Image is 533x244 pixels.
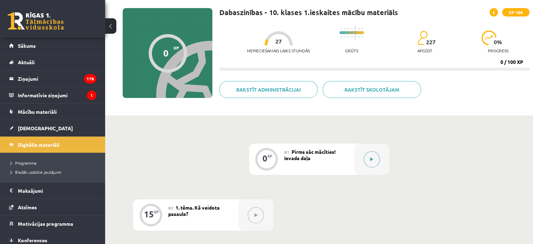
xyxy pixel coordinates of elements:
img: icon-short-line-57e1e144782c952c97e751825c79c345078a6d821885a25fce030b3d8c18986b.svg [344,36,345,38]
img: icon-short-line-57e1e144782c952c97e751825c79c345078a6d821885a25fce030b3d8c18986b.svg [341,28,342,29]
span: #2 [168,205,173,211]
span: Biežāk uzdotie jautājumi [11,169,61,175]
span: Motivācijas programma [18,220,73,227]
h1: Dabaszinības - 10. klases 1.ieskaites mācību materiāls [219,8,398,17]
span: XP 100 [502,8,529,17]
img: icon-long-line-d9ea69661e0d244f92f715978eff75569469978d946b2353a9bb055b3ed8787d.svg [355,26,356,40]
a: Aktuāli [9,54,96,70]
img: icon-short-line-57e1e144782c952c97e751825c79c345078a6d821885a25fce030b3d8c18986b.svg [362,28,363,29]
img: icon-short-line-57e1e144782c952c97e751825c79c345078a6d821885a25fce030b3d8c18986b.svg [358,28,359,29]
div: XP [154,210,159,214]
a: Rakstīt administrācijai [219,81,317,98]
span: Sākums [18,42,36,49]
div: 0 [163,48,169,58]
span: 0 % [494,39,503,45]
a: Mācību materiāli [9,104,96,120]
a: [DEMOGRAPHIC_DATA] [9,120,96,136]
i: 1 [87,91,96,100]
span: XP [173,45,179,50]
p: Nepieciešamais laiks stundās [247,48,310,53]
span: Atzīmes [18,204,37,210]
img: icon-short-line-57e1e144782c952c97e751825c79c345078a6d821885a25fce030b3d8c18986b.svg [362,36,363,38]
a: Maksājumi [9,183,96,199]
legend: Informatīvie ziņojumi [18,87,96,103]
a: Sākums [9,38,96,54]
img: icon-progress-161ccf0a02000e728c5f80fcf4c31c7af3da0e1684b2b1d7c360e028c24a22f1.svg [481,31,497,45]
div: 0 [262,155,267,161]
img: icon-short-line-57e1e144782c952c97e751825c79c345078a6d821885a25fce030b3d8c18986b.svg [344,28,345,29]
span: 1. tēma. Kā veidota pasaule? [168,204,220,217]
img: icon-short-line-57e1e144782c952c97e751825c79c345078a6d821885a25fce030b3d8c18986b.svg [341,36,342,38]
legend: Ziņojumi [18,71,96,87]
i: 178 [84,74,96,84]
span: 227 [426,39,436,45]
img: students-c634bb4e5e11cddfef0936a35e636f08e4e9abd3cc4e673bd6f9a4125e45ecb1.svg [417,31,428,45]
span: 27 [275,38,282,45]
span: Aktuāli [18,59,35,65]
a: Rakstīt skolotājam [323,81,421,98]
a: Programma [11,160,98,166]
span: Programma [11,160,36,166]
legend: Maksājumi [18,183,96,199]
a: Biežāk uzdotie jautājumi [11,169,98,175]
img: icon-short-line-57e1e144782c952c97e751825c79c345078a6d821885a25fce030b3d8c18986b.svg [358,36,359,38]
span: Digitālie materiāli [18,141,60,148]
p: Grūts [345,48,358,53]
a: Rīgas 1. Tālmācības vidusskola [8,12,64,30]
span: Mācību materiāli [18,108,57,115]
div: 15 [144,211,154,217]
img: icon-short-line-57e1e144782c952c97e751825c79c345078a6d821885a25fce030b3d8c18986b.svg [348,36,349,38]
span: Pirms sāc mācīties! Ievada daļa [284,149,336,161]
a: Ziņojumi178 [9,71,96,87]
span: #1 [284,149,289,155]
a: Atzīmes [9,199,96,215]
img: icon-short-line-57e1e144782c952c97e751825c79c345078a6d821885a25fce030b3d8c18986b.svg [348,28,349,29]
span: Konferences [18,237,47,243]
p: apgūst [417,48,432,53]
span: [DEMOGRAPHIC_DATA] [18,125,73,131]
div: XP [267,154,272,158]
a: Informatīvie ziņojumi1 [9,87,96,103]
a: Motivācijas programma [9,216,96,232]
img: icon-short-line-57e1e144782c952c97e751825c79c345078a6d821885a25fce030b3d8c18986b.svg [351,28,352,29]
a: Digitālie materiāli [9,137,96,153]
p: progress [488,48,508,53]
img: icon-short-line-57e1e144782c952c97e751825c79c345078a6d821885a25fce030b3d8c18986b.svg [351,36,352,38]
